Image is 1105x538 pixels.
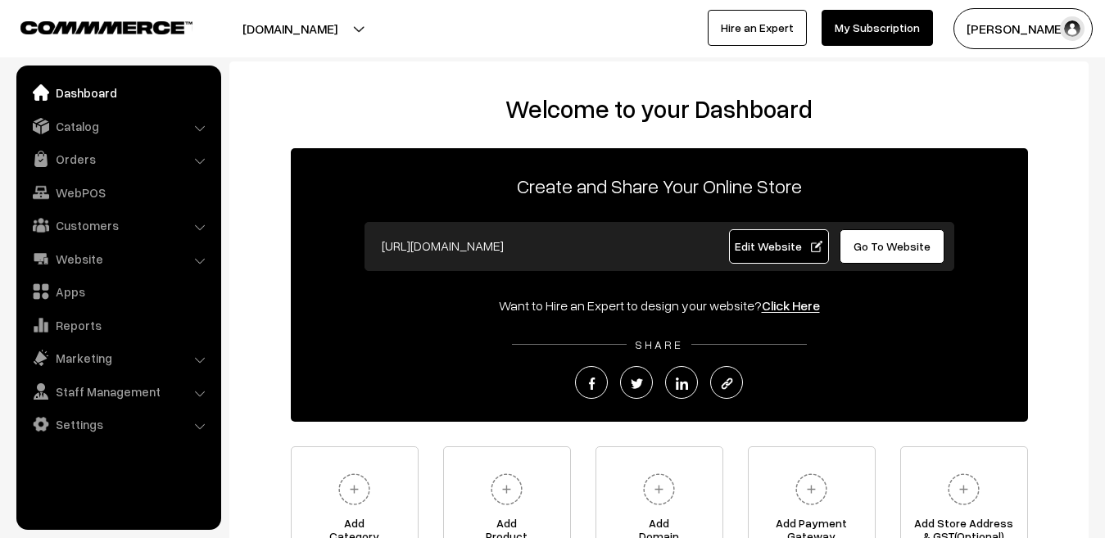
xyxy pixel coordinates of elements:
[708,10,807,46] a: Hire an Expert
[953,8,1093,49] button: [PERSON_NAME]
[332,467,377,512] img: plus.svg
[20,21,192,34] img: COMMMERCE
[484,467,529,512] img: plus.svg
[735,239,822,253] span: Edit Website
[1060,16,1085,41] img: user
[20,277,215,306] a: Apps
[185,8,395,49] button: [DOMAIN_NAME]
[20,409,215,439] a: Settings
[627,337,691,351] span: SHARE
[729,229,829,264] a: Edit Website
[636,467,682,512] img: plus.svg
[20,343,215,373] a: Marketing
[246,94,1072,124] h2: Welcome to your Dashboard
[20,144,215,174] a: Orders
[20,178,215,207] a: WebPOS
[291,296,1028,315] div: Want to Hire an Expert to design your website?
[20,377,215,406] a: Staff Management
[20,310,215,340] a: Reports
[854,239,931,253] span: Go To Website
[20,244,215,274] a: Website
[822,10,933,46] a: My Subscription
[20,111,215,141] a: Catalog
[762,297,820,314] a: Click Here
[840,229,945,264] a: Go To Website
[20,78,215,107] a: Dashboard
[789,467,834,512] img: plus.svg
[291,171,1028,201] p: Create and Share Your Online Store
[20,16,164,36] a: COMMMERCE
[941,467,986,512] img: plus.svg
[20,210,215,240] a: Customers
